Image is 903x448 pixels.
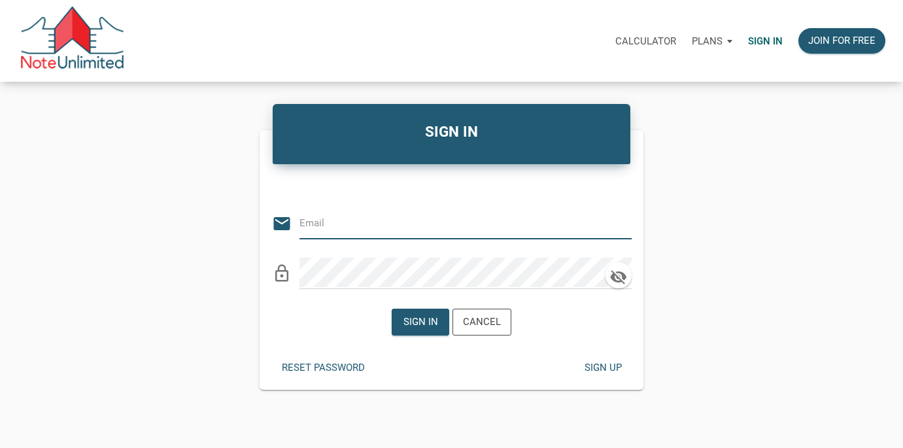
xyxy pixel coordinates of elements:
img: NoteUnlimited [20,7,125,75]
p: Plans [692,35,723,47]
button: Plans [684,22,740,61]
button: Reset password [272,355,375,381]
button: Join for free [798,28,885,54]
div: Join for free [808,33,876,48]
button: Sign in [392,309,449,336]
div: Cancel [463,315,501,330]
a: Sign in [740,20,791,61]
i: email [272,214,292,233]
p: Sign in [748,35,783,47]
div: Sign in [403,315,438,330]
button: Cancel [452,309,511,336]
a: Join for free [791,20,893,61]
h4: SIGN IN [282,121,621,143]
a: Calculator [607,20,684,61]
button: Sign up [574,355,632,381]
p: Calculator [615,35,676,47]
i: lock_outline [272,264,292,283]
a: Plans [684,20,740,61]
input: Email [299,208,612,237]
div: Reset password [282,360,365,375]
div: Sign up [584,360,621,375]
